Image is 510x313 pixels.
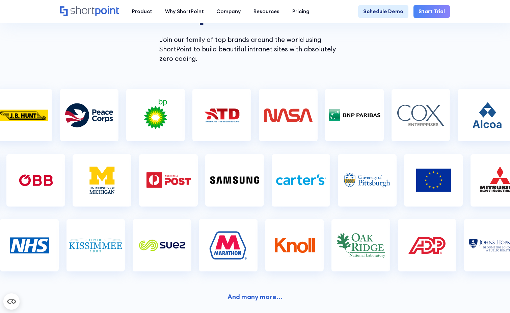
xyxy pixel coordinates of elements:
img: logo European Union [406,163,460,197]
img: logo bp France [129,98,183,132]
img: logo ÖBB [9,163,63,197]
img: logo ATD [195,98,249,132]
img: logo Kissimmee [69,228,123,262]
a: Product [126,5,159,18]
img: logo University of Pittsburgh [340,163,394,197]
strong: And many more... [227,293,283,301]
a: Schedule Demo [358,5,408,18]
button: Open CMP widget [3,293,20,310]
div: Company [216,8,241,16]
div: Pricing [292,8,310,16]
a: Why ShortPoint [159,5,210,18]
iframe: Chat Widget [476,281,510,313]
a: Pricing [286,5,316,18]
img: logo Australia Post [141,163,195,197]
a: Company [210,5,247,18]
a: Home [60,6,119,17]
a: Start Trial [413,5,450,18]
img: logo ADP [400,228,454,262]
div: Resources [253,8,279,16]
img: logo Knoll [268,228,322,262]
div: Why ShortPoint [165,8,204,16]
div: Product [132,8,152,16]
img: logo Suez [135,228,189,262]
a: Resources [247,5,286,18]
img: logo University of Michigan [75,163,129,197]
img: logo BNP Paribas [327,98,381,132]
p: Join our family of top brands around the world using ShortPoint to build beautiful intranet sites... [159,35,351,64]
img: logo NHS [2,228,56,262]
